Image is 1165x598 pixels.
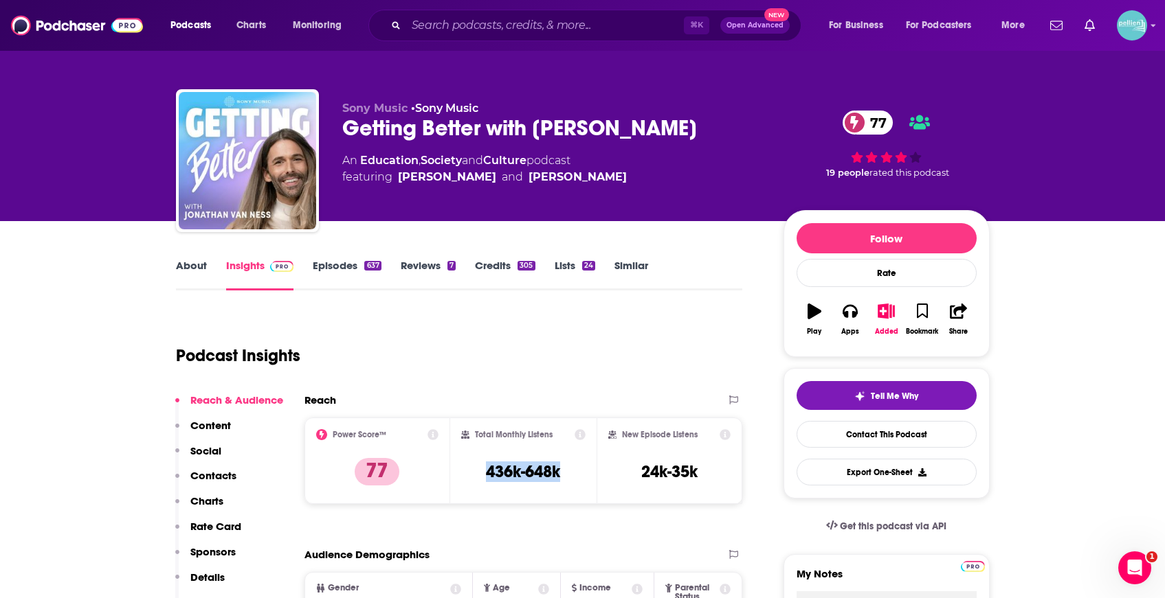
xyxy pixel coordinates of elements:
[175,494,223,520] button: Charts
[764,8,789,21] span: New
[190,444,221,457] p: Social
[868,295,904,344] button: Added
[190,520,241,533] p: Rate Card
[293,16,342,35] span: Monitoring
[875,327,898,336] div: Added
[622,430,698,439] h2: New Episode Listens
[529,169,627,185] div: [PERSON_NAME]
[1117,10,1147,41] img: User Profile
[411,102,478,115] span: •
[11,12,143,38] img: Podchaser - Follow, Share and Rate Podcasts
[797,421,977,448] a: Contact This Podcast
[1117,10,1147,41] span: Logged in as JessicaPellien
[175,545,236,571] button: Sponsors
[949,327,968,336] div: Share
[555,259,595,290] a: Lists24
[684,16,709,34] span: ⌘ K
[856,111,894,135] span: 77
[897,14,992,36] button: open menu
[190,545,236,558] p: Sponsors
[486,461,560,482] h3: 436k-648k
[582,261,595,271] div: 24
[869,168,949,178] span: rated this podcast
[992,14,1042,36] button: open menu
[493,584,510,593] span: Age
[381,10,814,41] div: Search podcasts, credits, & more...
[304,548,430,561] h2: Audience Demographics
[797,223,977,253] button: Follow
[726,22,784,29] span: Open Advanced
[826,168,869,178] span: 19 people
[641,461,698,482] h3: 24k-35k
[1001,16,1025,35] span: More
[179,92,316,229] img: Getting Better with Jonathan Van Ness
[614,259,648,290] a: Similar
[447,261,456,271] div: 7
[236,16,266,35] span: Charts
[579,584,611,593] span: Income
[1146,551,1157,562] span: 1
[228,14,274,36] a: Charts
[871,391,918,402] span: Tell Me Why
[175,520,241,545] button: Rate Card
[832,295,868,344] button: Apps
[797,295,832,344] button: Play
[270,261,294,272] img: Podchaser Pro
[475,430,553,439] h2: Total Monthly Listens
[175,571,225,596] button: Details
[502,169,523,185] span: and
[190,469,236,482] p: Contacts
[175,469,236,494] button: Contacts
[1117,10,1147,41] button: Show profile menu
[720,17,790,34] button: Open AdvancedNew
[401,259,456,290] a: Reviews7
[419,154,421,167] span: ,
[175,419,231,444] button: Content
[190,419,231,432] p: Content
[475,259,535,290] a: Credits305
[906,16,972,35] span: For Podcasters
[807,327,821,336] div: Play
[462,154,483,167] span: and
[360,154,419,167] a: Education
[961,561,985,572] img: Podchaser Pro
[421,154,462,167] a: Society
[313,259,381,290] a: Episodes637
[175,444,221,470] button: Social
[1118,551,1151,584] iframe: Intercom live chat
[905,295,940,344] button: Bookmark
[190,494,223,507] p: Charts
[797,567,977,591] label: My Notes
[176,259,207,290] a: About
[840,520,946,532] span: Get this podcast via API
[170,16,211,35] span: Podcasts
[1079,14,1100,37] a: Show notifications dropdown
[333,430,386,439] h2: Power Score™
[283,14,359,36] button: open menu
[815,509,958,543] a: Get this podcast via API
[415,102,478,115] a: Sony Music
[355,458,399,485] p: 77
[342,169,627,185] span: featuring
[940,295,976,344] button: Share
[175,393,283,419] button: Reach & Audience
[797,459,977,485] button: Export One-Sheet
[906,327,938,336] div: Bookmark
[304,393,336,406] h2: Reach
[518,261,535,271] div: 305
[364,261,381,271] div: 637
[398,169,496,185] a: Jonathan Van Ness
[797,259,977,287] div: Rate
[1045,14,1068,37] a: Show notifications dropdown
[342,102,408,115] span: Sony Music
[829,16,883,35] span: For Business
[342,152,627,185] div: An podcast
[328,584,359,593] span: Gender
[161,14,229,36] button: open menu
[843,111,894,135] a: 77
[190,393,283,406] p: Reach & Audience
[854,391,865,402] img: tell me why sparkle
[190,571,225,584] p: Details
